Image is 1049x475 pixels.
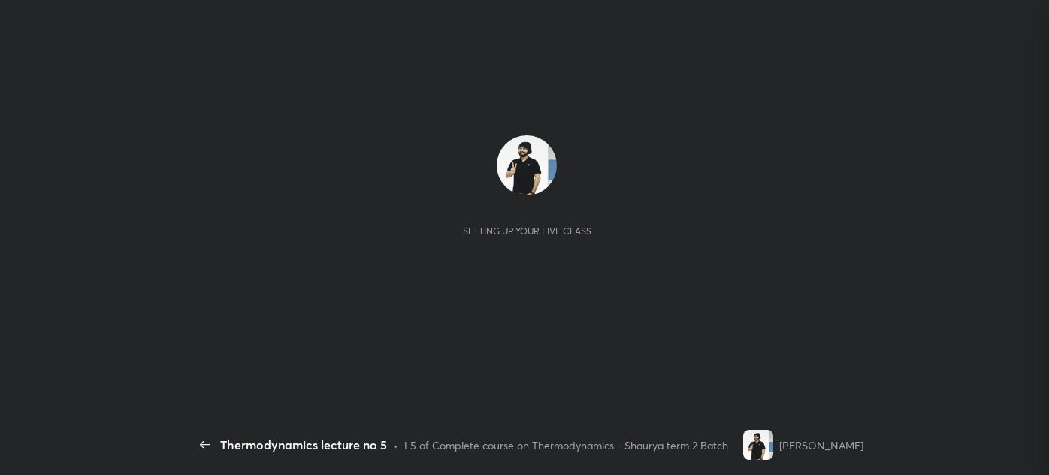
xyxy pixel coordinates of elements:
img: 8f727a4dc88941a88946b79831ce2c15.jpg [497,135,557,195]
div: [PERSON_NAME] [779,437,863,453]
img: 8f727a4dc88941a88946b79831ce2c15.jpg [743,430,773,460]
div: Setting up your live class [463,225,591,237]
div: L5 of Complete course on Thermodynamics - Shaurya term 2 Batch [404,437,728,453]
div: Thermodynamics lecture no 5 [220,436,387,454]
div: • [393,437,398,453]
